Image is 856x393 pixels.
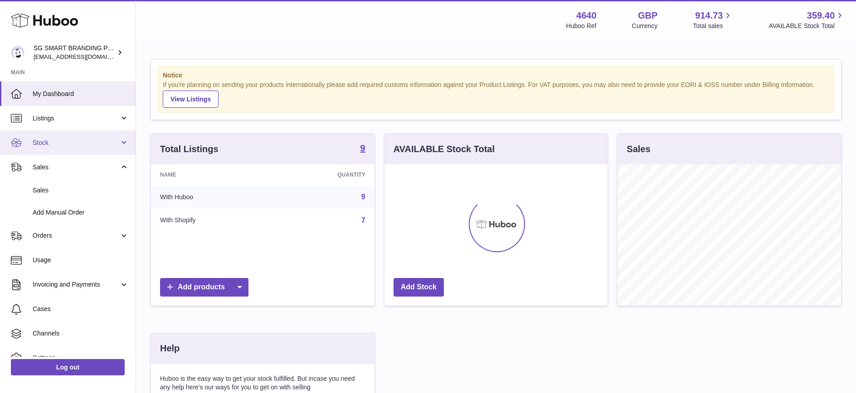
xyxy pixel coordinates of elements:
th: Name [151,164,272,185]
th: Quantity [272,164,374,185]
h3: AVAILABLE Stock Total [394,143,495,155]
span: Usage [33,256,129,264]
td: With Shopify [151,209,272,232]
div: Huboo Ref [566,22,597,30]
td: With Huboo [151,185,272,209]
a: 9 [360,144,365,154]
span: Listings [33,114,119,123]
a: 9 [361,193,365,201]
h3: Sales [627,143,650,155]
span: My Dashboard [33,90,129,98]
strong: GBP [638,10,657,22]
span: [EMAIL_ADDRESS][DOMAIN_NAME] [34,53,133,60]
span: Add Manual Order [33,208,129,217]
strong: 9 [360,144,365,153]
span: Sales [33,186,129,195]
a: Add Stock [394,278,444,297]
a: 914.73 Total sales [693,10,733,30]
a: Add products [160,278,248,297]
span: Settings [33,354,129,362]
span: 914.73 [695,10,723,22]
h3: Total Listings [160,143,219,155]
span: 359.40 [807,10,835,22]
div: SG SMART BRANDING PTE. LTD. [34,44,115,61]
strong: 4640 [576,10,597,22]
div: Currency [632,22,658,30]
span: Channels [33,329,129,338]
p: Huboo is the easy way to get your stock fulfilled. But incase you need any help here's our ways f... [160,374,365,392]
img: uktopsmileshipping@gmail.com [11,46,24,59]
span: Invoicing and Payments [33,280,119,289]
a: Log out [11,359,125,375]
span: Orders [33,231,119,240]
h3: Help [160,342,180,355]
span: AVAILABLE Stock Total [768,22,845,30]
span: Stock [33,139,119,147]
strong: Notice [163,71,829,80]
span: Cases [33,305,129,313]
a: 359.40 AVAILABLE Stock Total [768,10,845,30]
a: 7 [361,216,365,224]
span: Sales [33,163,119,172]
span: Total sales [693,22,733,30]
div: If you're planning on sending your products internationally please add required customs informati... [163,81,829,108]
a: View Listings [163,91,219,108]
